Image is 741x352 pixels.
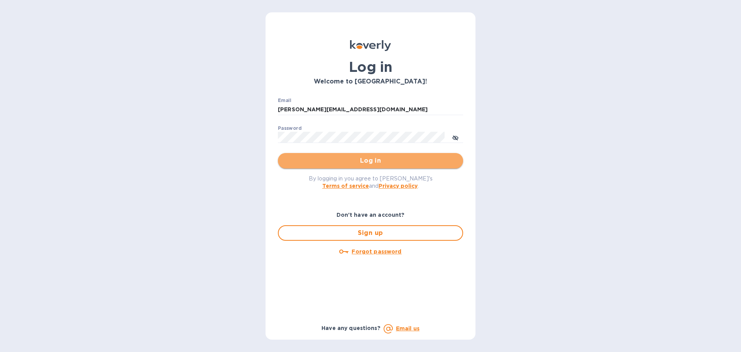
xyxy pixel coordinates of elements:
img: Koverly [350,40,391,51]
button: toggle password visibility [448,129,463,145]
h1: Log in [278,59,463,75]
span: By logging in you agree to [PERSON_NAME]'s and . [309,175,433,189]
label: Email [278,98,291,103]
span: Log in [284,156,457,165]
label: Password [278,126,301,131]
input: Enter email address [278,104,463,116]
a: Email us [396,325,420,332]
b: Don't have an account? [337,212,405,218]
b: Have any questions? [321,325,381,331]
button: Sign up [278,225,463,241]
h3: Welcome to [GEOGRAPHIC_DATA]! [278,78,463,85]
a: Terms of service [322,183,369,189]
button: Log in [278,153,463,168]
a: Privacy policy [379,183,418,189]
span: Sign up [285,228,456,238]
u: Forgot password [352,248,401,255]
